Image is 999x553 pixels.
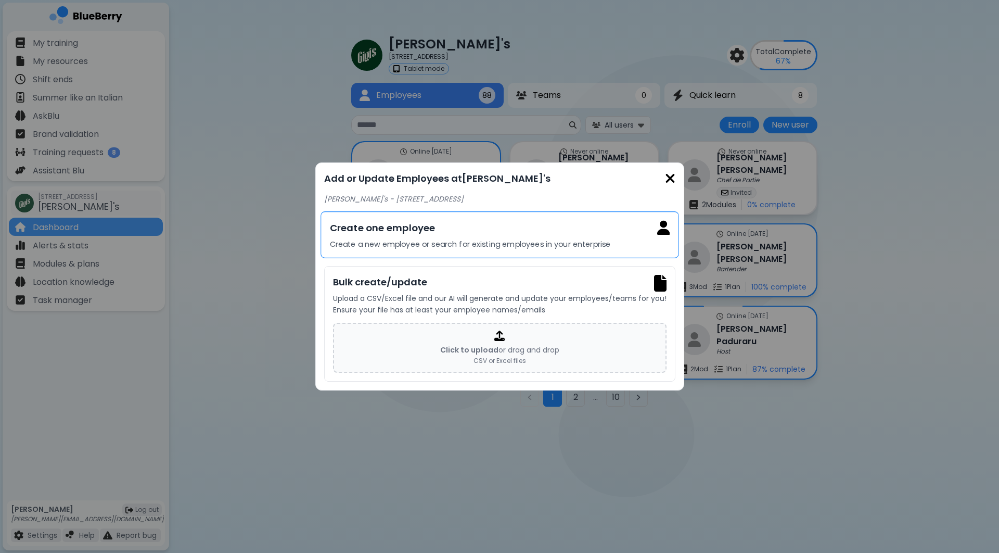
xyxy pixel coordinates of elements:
h3: Create one employee [329,220,670,235]
img: Bulk create/update [654,275,667,292]
img: close icon [665,171,675,185]
img: upload [494,331,505,341]
p: [PERSON_NAME]'s - [STREET_ADDRESS] [324,194,675,204]
h3: Bulk create/update [333,275,667,290]
p: Create a new employee or search for existing employees in your enterprise [329,240,670,249]
p: CSV or Excel files [473,357,526,365]
p: Add or Update Employees at [PERSON_NAME]'s [324,171,675,186]
p: Upload a CSV/Excel file and our AI will generate and update your employees/teams for you! [333,294,667,303]
p: or drag and drop [440,345,559,355]
p: Ensure your file has at least your employee names/emails [333,305,667,315]
img: Single employee [657,220,669,235]
span: Click to upload [440,345,498,355]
